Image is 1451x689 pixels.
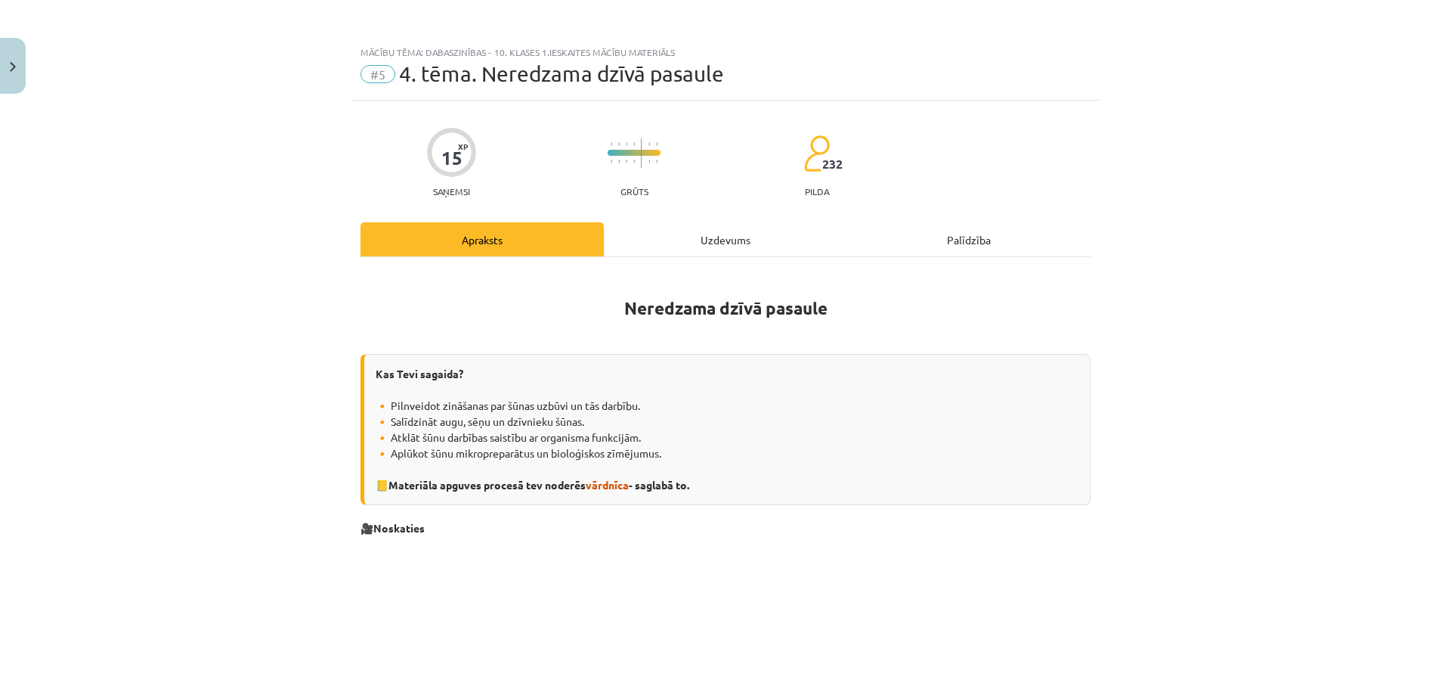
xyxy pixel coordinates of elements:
img: icon-short-line-57e1e144782c952c97e751825c79c345078a6d821885a25fce030b3d8c18986b.svg [611,142,612,146]
img: icon-short-line-57e1e144782c952c97e751825c79c345078a6d821885a25fce030b3d8c18986b.svg [633,160,635,163]
span: 232 [822,157,843,171]
span: XP [458,142,468,151]
img: students-c634bb4e5e11cddfef0936a35e636f08e4e9abd3cc4e673bd6f9a4125e45ecb1.svg [803,135,830,172]
img: icon-short-line-57e1e144782c952c97e751825c79c345078a6d821885a25fce030b3d8c18986b.svg [611,160,612,163]
span: 4. tēma. Neredzama dzīvā pasaule [399,61,724,86]
img: icon-short-line-57e1e144782c952c97e751825c79c345078a6d821885a25fce030b3d8c18986b.svg [648,142,650,146]
img: icon-short-line-57e1e144782c952c97e751825c79c345078a6d821885a25fce030b3d8c18986b.svg [626,160,627,163]
div: Palīdzība [847,222,1091,256]
img: icon-short-line-57e1e144782c952c97e751825c79c345078a6d821885a25fce030b3d8c18986b.svg [626,142,627,146]
img: icon-short-line-57e1e144782c952c97e751825c79c345078a6d821885a25fce030b3d8c18986b.svg [648,160,650,163]
strong: Kas Tevi sagaida? [376,367,463,380]
div: Uzdevums [604,222,847,256]
div: Mācību tēma: Dabaszinības - 10. klases 1.ieskaites mācību materiāls [360,47,1091,57]
img: icon-short-line-57e1e144782c952c97e751825c79c345078a6d821885a25fce030b3d8c18986b.svg [656,142,657,146]
img: icon-close-lesson-0947bae3869378f0d4975bcd49f059093ad1ed9edebbc8119c70593378902aed.svg [10,62,16,72]
p: Saņemsi [427,186,476,197]
img: icon-short-line-57e1e144782c952c97e751825c79c345078a6d821885a25fce030b3d8c18986b.svg [618,142,620,146]
span: #5 [360,65,395,83]
img: icon-short-line-57e1e144782c952c97e751825c79c345078a6d821885a25fce030b3d8c18986b.svg [618,160,620,163]
strong: Materiāla apguves procesā tev noderēs - saglabā to. [388,478,689,492]
div: 🔸 Pilnveidot zināšanas par šūnas uzbūvi un tās darbību. 🔸 Salīdzināt augu, sēņu un dzīvnieku šūna... [360,354,1091,505]
img: icon-short-line-57e1e144782c952c97e751825c79c345078a6d821885a25fce030b3d8c18986b.svg [633,142,635,146]
img: icon-short-line-57e1e144782c952c97e751825c79c345078a6d821885a25fce030b3d8c18986b.svg [656,160,657,163]
div: 15 [441,147,463,169]
div: Apraksts [360,222,604,256]
a: vārdnīca [586,478,629,492]
strong: Neredzama dzīvā pasaule [624,297,828,319]
p: Grūts [620,186,648,197]
img: icon-long-line-d9ea69661e0d244f92f715978eff75569469978d946b2353a9bb055b3ed8787d.svg [641,138,642,168]
b: Noskaties [373,521,425,535]
p: pilda [805,186,829,197]
p: 🎥 [360,520,1091,536]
